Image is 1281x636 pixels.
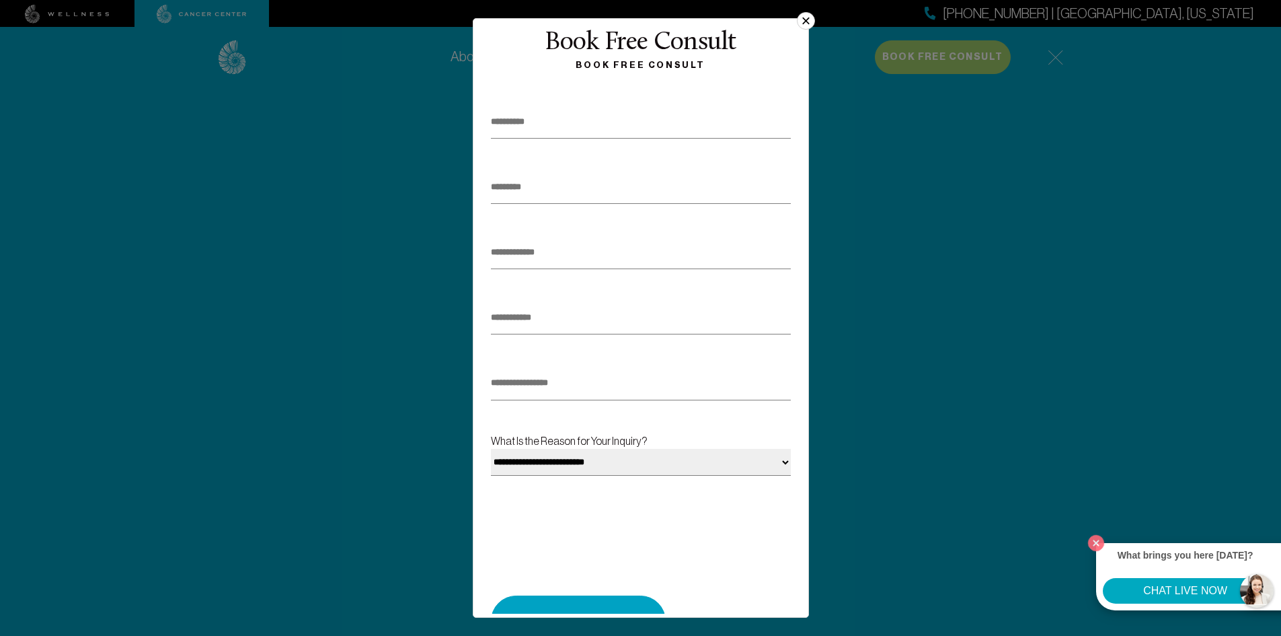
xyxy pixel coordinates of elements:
[1085,532,1108,555] button: Close
[491,449,791,476] select: What Is the Reason for Your Inquiry?
[1118,550,1253,561] strong: What brings you here [DATE]?
[1103,578,1268,604] button: CHAT LIVE NOW
[488,29,794,57] div: Book Free Consult
[488,57,794,73] div: Book Free Consult
[491,433,791,497] label: What Is the Reason for Your Inquiry?
[797,12,814,30] button: ×
[491,508,694,559] iframe: Widget containing checkbox for hCaptcha security challenge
